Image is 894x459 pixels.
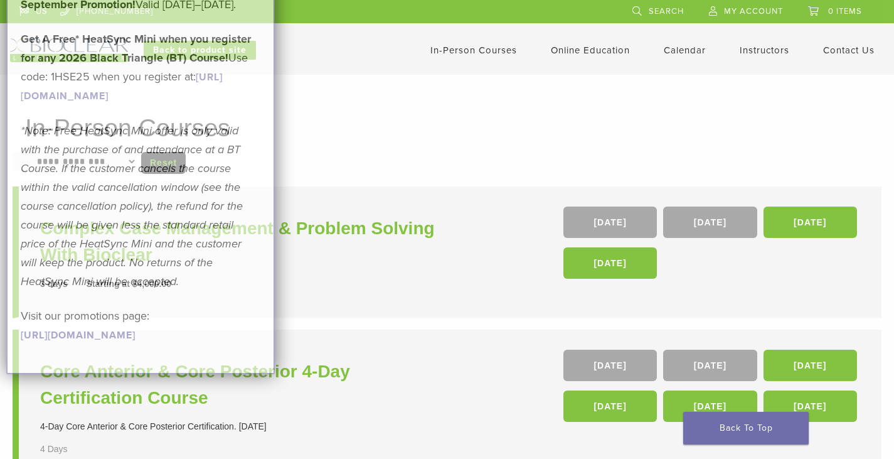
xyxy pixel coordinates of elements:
[683,412,809,445] a: Back To Top
[740,45,789,56] a: Instructors
[663,350,757,381] a: [DATE]
[764,207,857,238] a: [DATE]
[649,6,684,16] span: Search
[21,329,136,342] a: [URL][DOMAIN_NAME]
[551,45,630,56] a: Online Education
[828,6,862,16] span: 0 items
[823,45,875,56] a: Contact Us
[563,350,657,381] a: [DATE]
[764,350,857,381] a: [DATE]
[664,45,706,56] a: Calendar
[563,207,657,238] a: [DATE]
[40,420,450,433] div: 4-Day Core Anterior & Core Posterior Certification. [DATE]
[40,359,450,411] a: Core Anterior & Core Posterior 4-Day Certification Course
[764,391,857,422] a: [DATE]
[663,391,757,422] a: [DATE]
[724,6,783,16] span: My Account
[21,306,260,344] p: Visit our promotions page:
[430,45,517,56] a: In-Person Courses
[663,207,757,238] a: [DATE]
[563,350,860,428] div: , , , , ,
[25,116,869,140] h1: In-Person Courses
[40,443,102,456] div: 4 Days
[563,247,657,279] a: [DATE]
[21,124,243,288] em: *Note: Free HeatSync Mini offer is only valid with the purchase of and attendance at a BT Course....
[563,207,860,285] div: , , ,
[21,30,260,105] p: Use code: 1HSE25 when you register at:
[21,32,251,65] strong: Get A Free* HeatSync Mini when you register for any 2026 Black Triangle (BT) Course!
[563,391,657,422] a: [DATE]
